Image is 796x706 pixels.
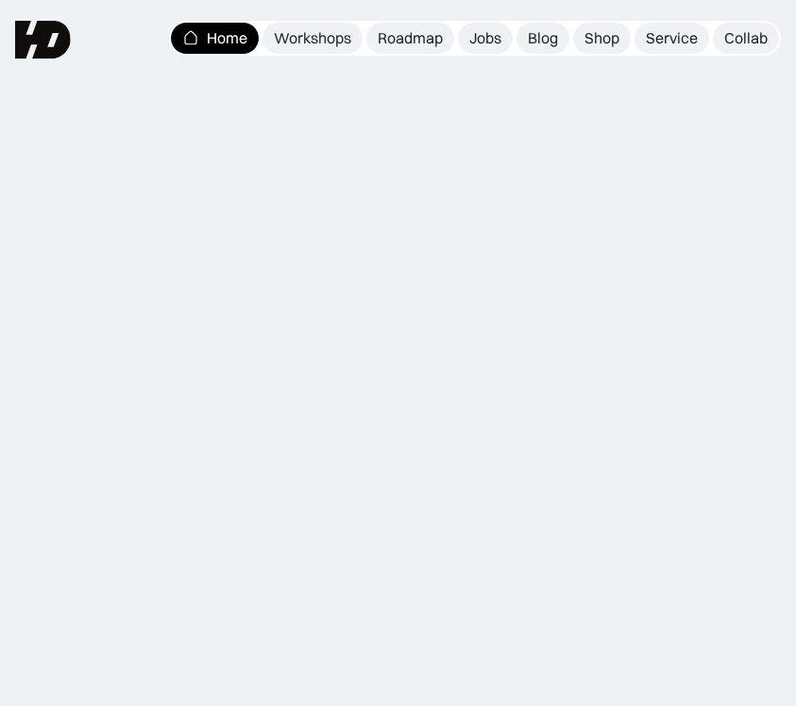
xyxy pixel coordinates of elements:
[713,23,779,54] a: Collab
[635,23,709,54] a: Service
[469,28,501,48] div: Jobs
[366,23,454,54] a: Roadmap
[646,28,698,48] div: Service
[207,28,247,48] div: Home
[263,23,363,54] a: Workshops
[528,28,558,48] div: Blog
[458,23,513,54] a: Jobs
[573,23,631,54] a: Shop
[274,28,351,48] div: Workshops
[517,23,569,54] a: Blog
[584,28,619,48] div: Shop
[171,23,259,54] a: Home
[378,28,443,48] div: Roadmap
[724,28,768,48] div: Collab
